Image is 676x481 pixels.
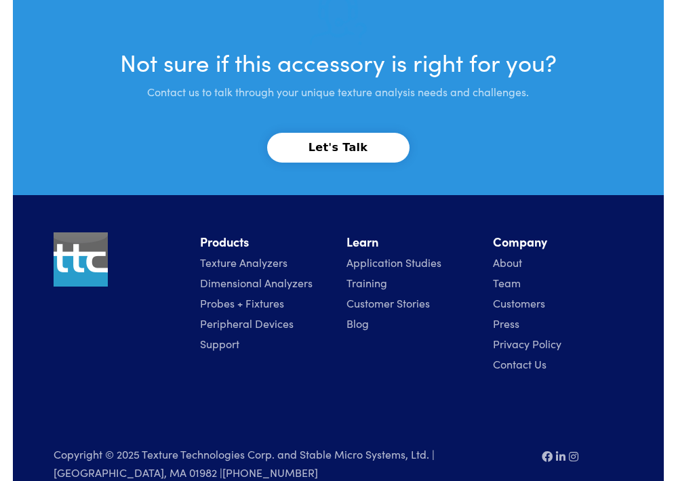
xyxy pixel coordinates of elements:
[493,275,521,290] a: Team
[222,465,318,480] a: [PHONE_NUMBER]
[493,295,545,310] a: Customers
[493,336,561,351] a: Privacy Policy
[200,295,284,310] a: Probes + Fixtures
[346,275,387,290] a: Training
[200,232,330,252] li: Products
[493,316,519,331] a: Press
[346,295,430,310] a: Customer Stories
[346,232,477,252] li: Learn
[54,446,525,481] p: Copyright © 2025 Texture Technologies Corp. and Stable Micro Systems, Ltd. | [GEOGRAPHIC_DATA], M...
[54,232,108,287] img: ttc_logo_1x1_v1.0.png
[346,255,441,270] a: Application Studies
[493,356,546,371] a: Contact Us
[54,83,623,101] p: Contact us to talk through your unique texture analysis needs and challenges.
[493,255,522,270] a: About
[200,336,239,351] a: Support
[493,232,623,252] li: Company
[346,316,369,331] a: Blog
[267,133,410,163] button: Let's Talk
[54,45,623,78] h3: Not sure if this accessory is right for you?
[200,316,294,331] a: Peripheral Devices
[200,255,287,270] a: Texture Analyzers
[200,275,313,290] a: Dimensional Analyzers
